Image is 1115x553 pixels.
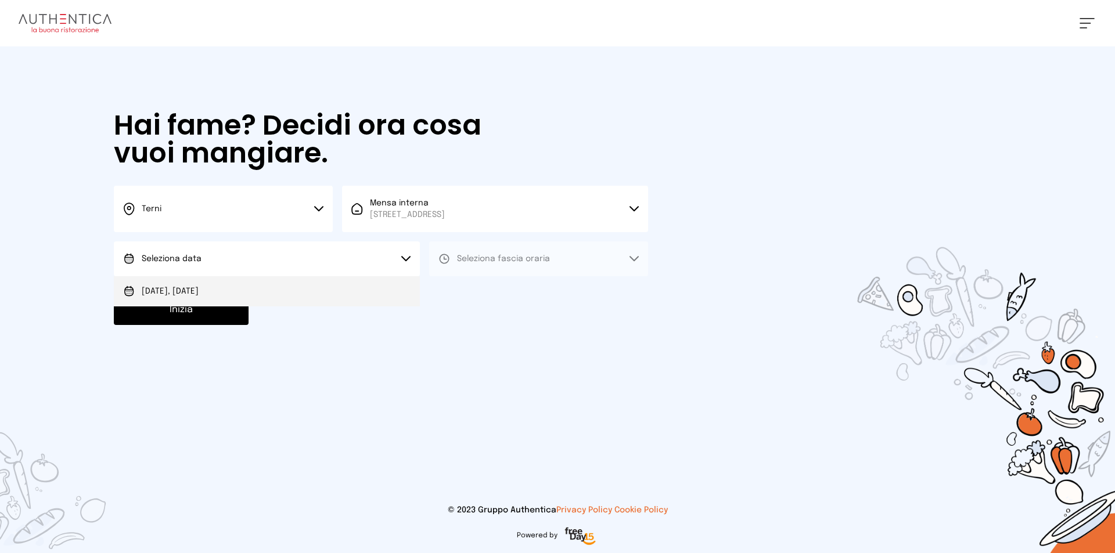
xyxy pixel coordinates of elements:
span: Seleziona fascia oraria [457,255,550,263]
span: [DATE], [DATE] [142,285,199,297]
button: Seleziona data [114,241,420,276]
a: Privacy Policy [556,506,612,514]
button: Inizia [114,295,249,325]
button: Seleziona fascia oraria [429,241,648,276]
span: Powered by [517,531,557,540]
a: Cookie Policy [614,506,668,514]
img: logo-freeday.3e08031.png [562,525,599,548]
p: © 2023 Gruppo Authentica [19,504,1096,516]
span: Seleziona data [142,255,202,263]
